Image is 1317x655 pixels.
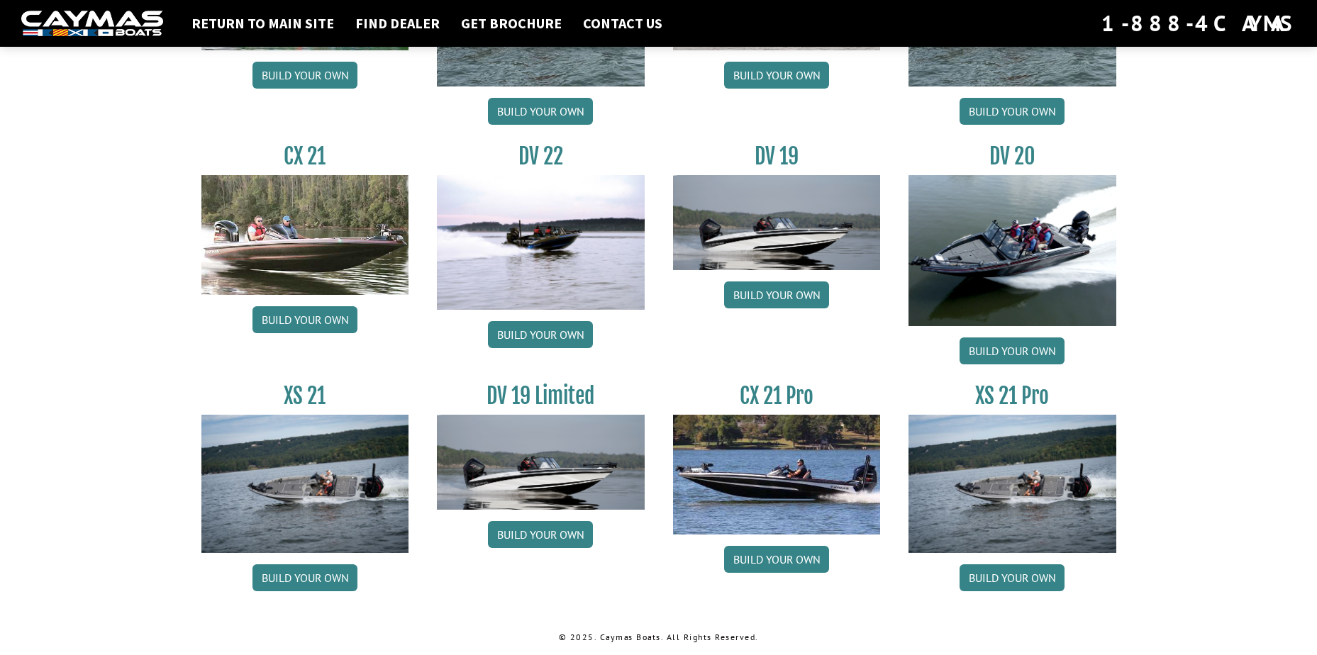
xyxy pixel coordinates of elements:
[724,62,829,89] a: Build your own
[437,415,645,510] img: dv-19-ban_from_website_for_caymas_connect.png
[673,383,881,409] h3: CX 21 Pro
[184,14,341,33] a: Return to main site
[348,14,447,33] a: Find Dealer
[908,143,1116,169] h3: DV 20
[201,415,409,553] img: XS_21_thumbnail.jpg
[576,14,669,33] a: Contact Us
[673,415,881,534] img: CX-21Pro_thumbnail.jpg
[724,281,829,308] a: Build your own
[201,383,409,409] h3: XS 21
[21,11,163,37] img: white-logo-c9c8dbefe5ff5ceceb0f0178aa75bf4bb51f6bca0971e226c86eb53dfe498488.png
[1101,8,1296,39] div: 1-888-4CAYMAS
[252,306,357,333] a: Build your own
[437,143,645,169] h3: DV 22
[201,631,1116,644] p: © 2025. Caymas Boats. All Rights Reserved.
[908,415,1116,553] img: XS_21_thumbnail.jpg
[908,175,1116,326] img: DV_20_from_website_for_caymas_connect.png
[437,175,645,310] img: DV22_original_motor_cropped_for_caymas_connect.jpg
[673,175,881,270] img: dv-19-ban_from_website_for_caymas_connect.png
[673,143,881,169] h3: DV 19
[201,175,409,294] img: CX21_thumb.jpg
[724,546,829,573] a: Build your own
[960,337,1065,364] a: Build your own
[488,98,593,125] a: Build your own
[960,98,1065,125] a: Build your own
[908,383,1116,409] h3: XS 21 Pro
[252,564,357,591] a: Build your own
[488,321,593,348] a: Build your own
[437,383,645,409] h3: DV 19 Limited
[488,521,593,548] a: Build your own
[960,564,1065,591] a: Build your own
[252,62,357,89] a: Build your own
[201,143,409,169] h3: CX 21
[454,14,569,33] a: Get Brochure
